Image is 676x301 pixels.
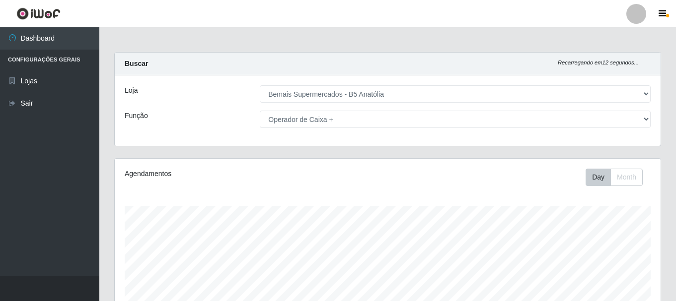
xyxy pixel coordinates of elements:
[610,169,643,186] button: Month
[558,60,639,65] i: Recarregando em 12 segundos...
[16,7,61,20] img: CoreUI Logo
[125,85,138,96] label: Loja
[125,169,335,179] div: Agendamentos
[586,169,611,186] button: Day
[125,60,148,67] strong: Buscar
[125,111,148,121] label: Função
[586,169,651,186] div: Toolbar with button groups
[586,169,643,186] div: First group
